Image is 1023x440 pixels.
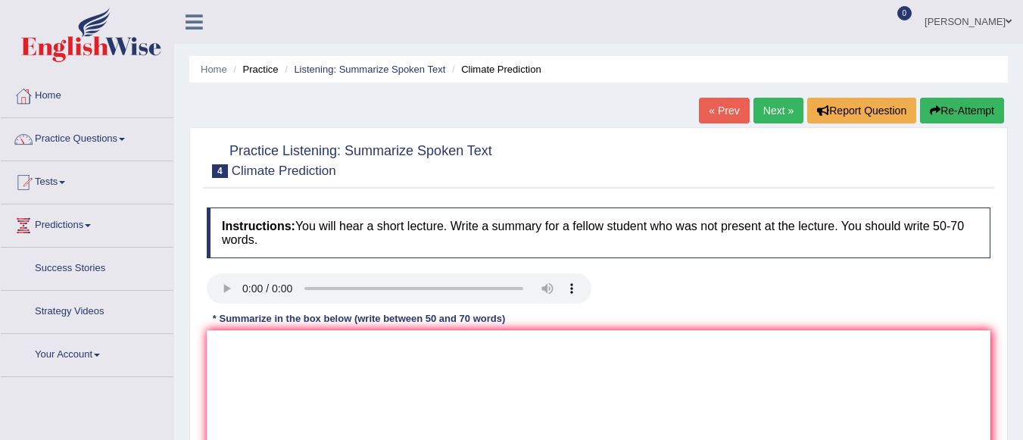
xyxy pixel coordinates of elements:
a: Strategy Videos [1,291,173,329]
li: Practice [229,62,278,76]
small: Climate Prediction [232,164,336,178]
a: Next » [753,98,803,123]
div: * Summarize in the box below (write between 50 and 70 words) [207,311,511,326]
a: Home [201,64,227,75]
a: « Prev [699,98,749,123]
a: Predictions [1,204,173,242]
span: 0 [897,6,912,20]
a: Your Account [1,334,173,372]
span: 4 [212,164,228,178]
a: Listening: Summarize Spoken Text [294,64,445,75]
li: Climate Prediction [448,62,541,76]
h2: Practice Listening: Summarize Spoken Text [207,140,492,178]
a: Success Stories [1,248,173,286]
a: Home [1,75,173,113]
b: Instructions: [222,220,295,232]
button: Report Question [807,98,916,123]
a: Practice Questions [1,118,173,156]
a: Tests [1,161,173,199]
h4: You will hear a short lecture. Write a summary for a fellow student who was not present at the le... [207,208,990,258]
button: Re-Attempt [920,98,1004,123]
